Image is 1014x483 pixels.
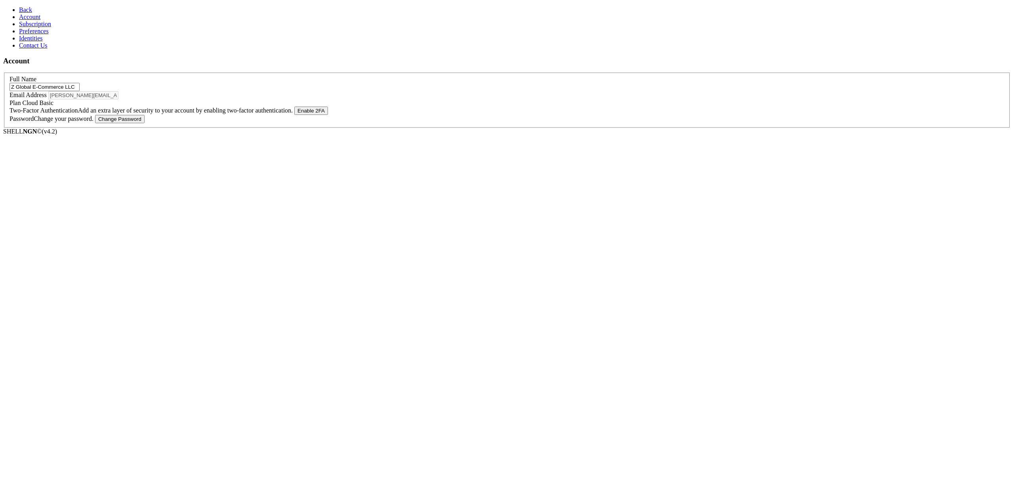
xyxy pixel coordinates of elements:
span: 4.2.0 [42,128,57,135]
label: Two-Factor Authentication [10,107,294,114]
span: SHELL © [3,128,57,135]
span: Cloud Basic [22,99,53,106]
h3: Account [3,57,1011,65]
button: Change Password [95,115,145,123]
a: Subscription [19,21,51,27]
label: Full Name [10,76,36,82]
label: Password [10,115,95,122]
a: Preferences [19,28,49,34]
b: NGN [23,128,37,135]
a: Back [19,6,32,13]
span: Add an extra layer of security to your account by enabling two-factor authentication. [78,107,293,114]
button: Enable 2FA [294,107,328,115]
a: Account [19,13,40,20]
input: Full Name [10,83,80,91]
label: Plan [10,99,53,106]
span: Change your password. [34,115,93,122]
label: Email Address [10,92,47,98]
a: Identities [19,35,43,42]
a: Contact Us [19,42,48,49]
